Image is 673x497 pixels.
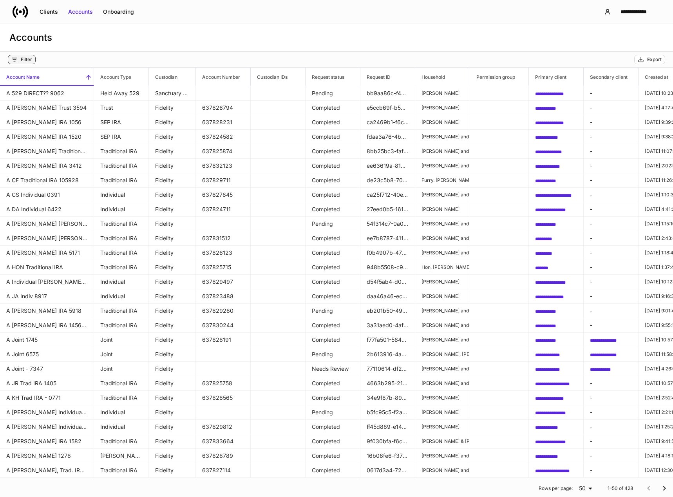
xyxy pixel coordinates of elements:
[360,86,415,101] td: bb9aa86c-f450-4fa0-99be-e0722fbb40d0
[422,293,463,299] p: [PERSON_NAME]
[584,68,638,86] span: Secondary client
[360,449,415,463] td: 16b06fe6-f375-4122-aab8-813b19367c04
[196,115,251,130] td: 637828231
[94,246,149,260] td: Traditional IRA
[149,391,196,405] td: Fidelity
[306,347,360,362] td: Pending
[422,134,463,140] p: [PERSON_NAME] and [PERSON_NAME]
[529,376,584,391] td: 66a22333-a771-42cf-8fc2-5827aa82ed50
[196,159,251,173] td: 637832123
[196,275,251,289] td: 637829497
[306,73,344,81] h6: Request status
[306,173,360,188] td: Completed
[94,231,149,246] td: Traditional IRA
[415,73,445,81] h6: Household
[422,467,463,473] p: [PERSON_NAME] and [PERSON_NAME]
[306,130,360,144] td: Completed
[196,333,251,347] td: 637828191
[657,481,672,496] button: Go to next page
[529,144,584,159] td: c8928b1a-3942-42ab-b2f0-d2f26851614a
[306,275,360,289] td: Completed
[94,333,149,347] td: Joint
[149,275,196,289] td: Fidelity
[529,246,584,260] td: 7d06e39b-4c06-4446-9e3b-bfdcc7b16d16
[529,318,584,333] td: fc3e4adc-58f3-4e70-a637-9130c840a9d2
[360,159,415,173] td: ee63619a-81d7-4148-b9fc-9dd113e0d14e
[196,130,251,144] td: 637824582
[584,362,639,376] td: 4b5d2637-1b5b-480b-aa80-c4dea85e6ea6
[529,231,584,246] td: 8774b6dd-8938-4076-a01b-4c8442e3215e
[529,68,583,86] span: Primary client
[529,420,584,434] td: 435d5cf5-9b97-4c43-a82c-7d16ffa13f43
[149,434,196,449] td: Fidelity
[149,231,196,246] td: Fidelity
[306,405,360,420] td: Pending
[360,333,415,347] td: f77fa501-5642-4d12-91ba-3710aeb7db2f
[94,304,149,318] td: Traditional IRA
[529,130,584,144] td: 330ba01d-582a-43e8-8c51-d5f5b4cb083e
[360,188,415,202] td: ca25f712-40ed-40f8-ac84-90b54359ae68
[306,260,360,275] td: Completed
[306,420,360,434] td: Completed
[422,163,463,169] p: [PERSON_NAME] and [PERSON_NAME]
[94,86,149,101] td: Held Away 529
[40,8,58,16] div: Clients
[94,202,149,217] td: Individual
[360,463,415,478] td: 0617d3a4-726e-4229-91b5-7d79e077229b
[149,304,196,318] td: Fidelity
[360,73,391,81] h6: Request ID
[306,115,360,130] td: Completed
[422,177,463,183] p: Furry. [PERSON_NAME]
[590,278,632,286] p: -
[251,68,305,86] span: Custodian IDs
[94,260,149,275] td: Traditional IRA
[94,173,149,188] td: Traditional IRA
[590,466,632,474] p: -
[529,289,584,304] td: dcaa0a13-5c11-41b1-bab5-5b24b2b539af
[196,144,251,159] td: 637825874
[149,333,196,347] td: Fidelity
[422,322,463,328] p: [PERSON_NAME] and [PERSON_NAME]
[306,68,360,86] span: Request status
[251,73,288,81] h6: Custodian IDs
[529,449,584,463] td: ff03d566-ba1d-429f-9f19-81c89e7d40ca
[634,55,665,64] button: Export
[529,304,584,318] td: b72476b8-dfd8-44bc-b94e-1920aa573c33
[94,144,149,159] td: Traditional IRA
[529,391,584,405] td: 594df336-41c0-44b6-9c13-93eceab3cf47
[196,420,251,434] td: 637829812
[422,351,463,357] p: [PERSON_NAME], [PERSON_NAME] and [PERSON_NAME]
[149,376,196,391] td: Fidelity
[306,86,360,101] td: Pending
[306,188,360,202] td: Completed
[306,144,360,159] td: Completed
[647,56,662,63] div: Export
[590,292,632,300] p: -
[196,101,251,115] td: 637826794
[196,188,251,202] td: 637827845
[360,202,415,217] td: 27eed0b5-1618-4d40-a74f-c82af243311f
[94,217,149,231] td: Traditional IRA
[539,485,573,492] p: Rows per page:
[590,118,632,126] p: -
[422,395,463,401] p: [PERSON_NAME]
[422,105,463,111] p: [PERSON_NAME]
[149,420,196,434] td: Fidelity
[360,391,415,405] td: 34e9f87b-8905-4930-b471-2d1c3d46c4e0
[196,73,240,81] h6: Account Number
[529,101,584,115] td: f8f82a82-2e6f-4ab5-890f-9b2952222b8c
[422,90,463,96] p: [PERSON_NAME]
[9,31,52,44] h3: Accounts
[149,68,195,86] span: Custodian
[422,424,463,430] p: [PERSON_NAME]
[306,202,360,217] td: Completed
[360,231,415,246] td: ee7b8787-4113-45a4-ba1b-38262c506143
[94,68,148,86] span: Account Type
[360,68,415,86] span: Request ID
[639,73,668,81] h6: Created at
[149,188,196,202] td: Fidelity
[529,217,584,231] td: 29f40c86-ff72-4346-9c49-ef57e0ce7397
[422,148,463,154] p: [PERSON_NAME] and [PERSON_NAME]
[306,434,360,449] td: Completed
[94,376,149,391] td: Traditional IRA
